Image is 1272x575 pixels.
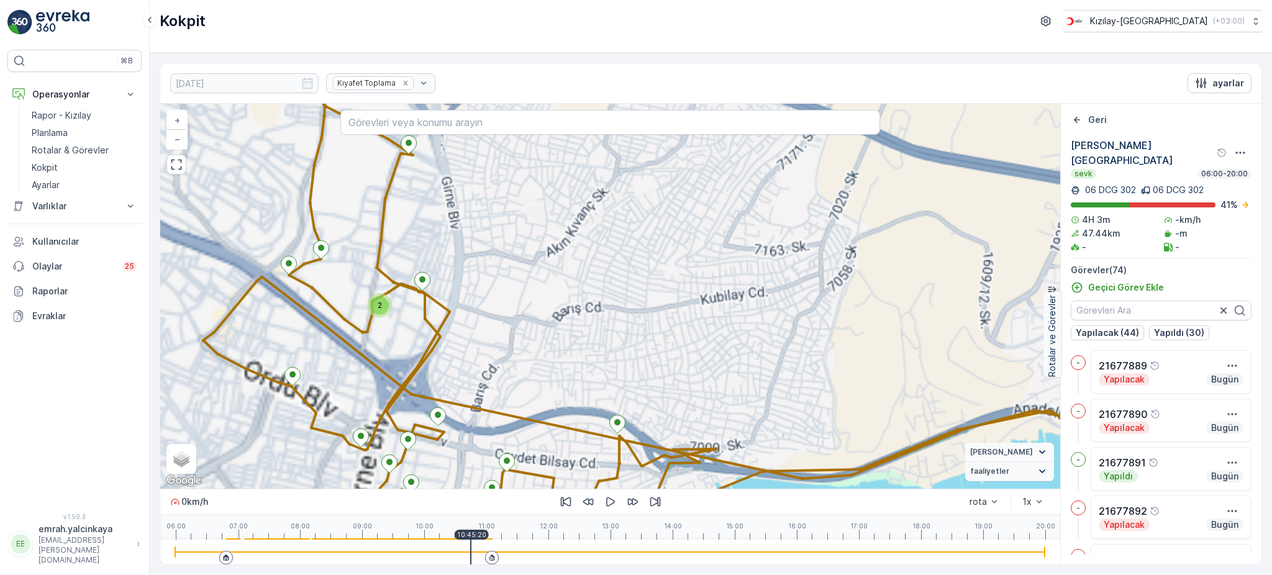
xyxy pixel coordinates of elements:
p: Kokpit [160,11,206,31]
p: 41 % [1220,199,1238,211]
p: 06 DCG 302 [1083,184,1136,196]
p: sevk [1073,169,1094,179]
p: 15:00 [726,522,743,530]
img: logo_light-DOdMpM7g.png [36,10,89,35]
a: Uzaklaştır [168,130,186,148]
p: 14:00 [664,522,682,530]
button: EEemrah.yalcinkaya[EMAIL_ADDRESS][PERSON_NAME][DOMAIN_NAME] [7,523,142,565]
p: Bugün [1210,373,1240,386]
p: 25 [125,261,134,271]
p: - [1076,551,1080,561]
p: emrah.yalcinkaya [39,523,130,535]
p: 21677889 [1099,358,1147,373]
button: Yapıldı (30) [1149,325,1209,340]
span: − [175,134,181,144]
p: Bugün [1210,518,1240,531]
p: [PERSON_NAME][GEOGRAPHIC_DATA] [1071,138,1214,168]
div: Yardım Araç İkonu [1150,506,1160,516]
button: Yapılacak (44) [1071,325,1144,340]
p: Operasyonlar [32,88,117,101]
p: Yapıldı (30) [1154,327,1204,339]
span: + [175,115,180,125]
button: ayarlar [1188,73,1252,93]
p: [EMAIL_ADDRESS][PERSON_NAME][DOMAIN_NAME] [39,535,130,565]
a: Olaylar25 [7,254,142,279]
summary: [PERSON_NAME] [965,443,1054,462]
div: Yardım Araç İkonu [1217,148,1227,158]
p: Rotalar & Görevler [32,144,109,156]
a: Geçici Görev Ekle [1071,281,1164,294]
p: Yapıldı [1102,470,1134,482]
p: 17:00 [850,522,868,530]
p: Bugün [1210,422,1240,434]
p: - [1076,455,1080,464]
a: Kokpit [27,159,142,176]
p: 06 DCG 302 [1153,184,1204,196]
p: 06:00 [166,522,186,530]
button: Varlıklar [7,194,142,219]
p: 21677893 [1099,552,1147,567]
a: Layers [168,445,195,473]
p: Yapılacak [1102,518,1146,531]
a: Yakınlaştır [168,111,186,130]
a: Geri [1071,114,1107,126]
p: -m [1175,227,1188,240]
div: Yardım Araç İkonu [1150,555,1160,564]
button: Operasyonlar [7,82,142,107]
p: Olaylar [32,260,115,273]
p: Rapor - Kızılay [32,109,91,122]
span: 2 [378,301,382,310]
p: Bugün [1210,470,1240,482]
img: logo [7,10,32,35]
a: Rotalar & Görevler [27,142,142,159]
div: rota [970,497,987,507]
p: 12:00 [540,522,558,530]
p: Kızılay-[GEOGRAPHIC_DATA] [1090,15,1208,27]
p: ⌘B [120,56,133,66]
span: v 1.50.3 [7,513,142,520]
summary: faaliyetler [965,462,1054,481]
p: Ayarlar [32,179,60,191]
p: 10:45:20 [457,531,486,538]
input: Görevleri veya konumu arayın [340,110,880,135]
div: Yardım Araç İkonu [1150,361,1160,371]
a: Evraklar [7,304,142,328]
p: - [1076,406,1080,416]
p: - [1175,241,1179,253]
p: ayarlar [1212,77,1244,89]
span: faaliyetler [970,466,1009,476]
p: 06:00-20:00 [1200,169,1249,179]
p: 08:00 [291,522,310,530]
span: [PERSON_NAME] [970,447,1033,457]
p: - [1082,241,1086,253]
p: 21677892 [1099,504,1147,518]
p: 4H 3m [1082,214,1111,226]
p: 21677891 [1099,455,1146,470]
p: 16:00 [788,522,806,530]
p: 18:00 [912,522,930,530]
p: 11:00 [478,522,495,530]
div: EE [11,534,30,554]
p: -km/h [1175,214,1201,226]
p: 47.44km [1082,227,1120,240]
p: Geri [1088,114,1107,126]
div: Yardım Araç İkonu [1150,409,1160,419]
p: Kullanıcılar [32,235,137,248]
div: 2 [367,293,392,318]
a: Raporlar [7,279,142,304]
p: 09:00 [353,522,372,530]
input: dd/mm/yyyy [170,73,319,93]
div: Yardım Araç İkonu [1148,458,1158,468]
p: 20:00 [1036,522,1055,530]
p: Geçici Görev Ekle [1088,281,1164,294]
p: - [1076,358,1080,368]
p: 0 km/h [181,496,208,508]
p: Planlama [32,127,68,139]
a: Bu bölgeyi Google Haritalar'da açın (yeni pencerede açılır) [163,473,204,489]
img: Google [163,473,204,489]
a: Rapor - Kızılay [27,107,142,124]
p: 10:00 [416,522,434,530]
img: k%C4%B1z%C4%B1lay_jywRncg.png [1063,14,1085,28]
p: 07:00 [229,522,248,530]
p: Kokpit [32,161,58,174]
